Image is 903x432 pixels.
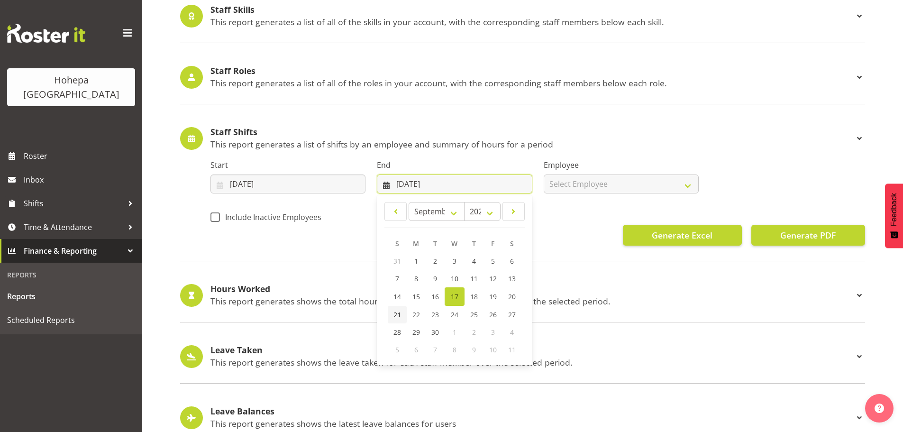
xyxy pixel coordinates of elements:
[451,310,458,319] span: 24
[210,407,854,416] h4: Leave Balances
[885,184,903,248] button: Feedback - Show survey
[451,292,458,301] span: 17
[445,270,465,287] a: 10
[470,274,478,283] span: 11
[426,323,445,341] a: 30
[472,257,476,266] span: 4
[2,265,140,285] div: Reports
[483,252,502,270] a: 5
[470,310,478,319] span: 25
[489,310,497,319] span: 26
[220,212,321,222] span: Include Inactive Employees
[393,328,401,337] span: 28
[465,252,483,270] a: 4
[433,239,437,248] span: T
[472,345,476,354] span: 9
[445,252,465,270] a: 3
[180,345,865,368] div: Leave Taken This report generates shows the leave taken for each staff member over the selected p...
[7,24,85,43] img: Rosterit website logo
[210,418,854,429] p: This report generates shows the latest leave balances for users
[465,306,483,323] a: 25
[652,229,712,241] span: Generate Excel
[412,328,420,337] span: 29
[377,175,532,193] input: Click to select...
[483,306,502,323] a: 26
[412,310,420,319] span: 22
[388,270,407,287] a: 7
[433,345,437,354] span: 7
[180,127,865,150] div: Staff Shifts This report generates a list of shifts by an employee and summary of hours for a period
[890,193,898,226] span: Feedback
[510,239,514,248] span: S
[465,270,483,287] a: 11
[412,292,420,301] span: 15
[414,345,418,354] span: 6
[180,406,865,429] div: Leave Balances This report generates shows the latest leave balances for users
[413,239,419,248] span: M
[491,328,495,337] span: 3
[24,196,123,211] span: Shifts
[489,345,497,354] span: 10
[426,306,445,323] a: 23
[210,78,854,88] p: This report generates a list of all of the roles in your account, with the corresponding staff me...
[24,173,137,187] span: Inbox
[472,239,476,248] span: T
[465,287,483,306] a: 18
[508,345,516,354] span: 11
[491,239,494,248] span: F
[483,287,502,306] a: 19
[2,308,140,332] a: Scheduled Reports
[393,292,401,301] span: 14
[470,292,478,301] span: 18
[210,346,854,355] h4: Leave Taken
[508,310,516,319] span: 27
[445,287,465,306] a: 17
[407,287,426,306] a: 15
[508,292,516,301] span: 20
[180,284,865,307] div: Hours Worked This report generates shows the total hours worked for each staff member during the ...
[407,270,426,287] a: 8
[502,287,521,306] a: 20
[431,328,439,337] span: 30
[544,159,699,171] label: Employee
[210,285,854,294] h4: Hours Worked
[388,323,407,341] a: 28
[210,66,854,76] h4: Staff Roles
[388,306,407,323] a: 21
[24,220,123,234] span: Time & Attendance
[388,287,407,306] a: 14
[24,244,123,258] span: Finance & Reporting
[210,357,854,368] p: This report generates shows the leave taken for each staff member over the selected period.
[17,73,126,101] div: Hohepa [GEOGRAPHIC_DATA]
[451,239,457,248] span: W
[7,313,135,327] span: Scheduled Reports
[431,292,439,301] span: 16
[502,252,521,270] a: 6
[180,5,865,28] div: Staff Skills This report generates a list of all of the skills in your account, with the correspo...
[210,128,854,137] h4: Staff Shifts
[2,285,140,308] a: Reports
[453,345,456,354] span: 8
[508,274,516,283] span: 13
[489,274,497,283] span: 12
[453,328,456,337] span: 1
[7,289,135,303] span: Reports
[510,328,514,337] span: 4
[393,310,401,319] span: 21
[210,5,854,15] h4: Staff Skills
[751,225,865,246] button: Generate PDF
[623,225,742,246] button: Generate Excel
[502,270,521,287] a: 13
[453,257,456,266] span: 3
[24,149,137,163] span: Roster
[180,66,865,89] div: Staff Roles This report generates a list of all of the roles in your account, with the correspond...
[426,287,445,306] a: 16
[414,257,418,266] span: 1
[393,257,401,266] span: 31
[210,139,854,149] p: This report generates a list of shifts by an employee and summary of hours for a period
[875,404,884,413] img: help-xxl-2.png
[210,175,365,193] input: Click to select...
[210,17,854,27] p: This report generates a list of all of the skills in your account, with the corresponding staff m...
[433,274,437,283] span: 9
[407,323,426,341] a: 29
